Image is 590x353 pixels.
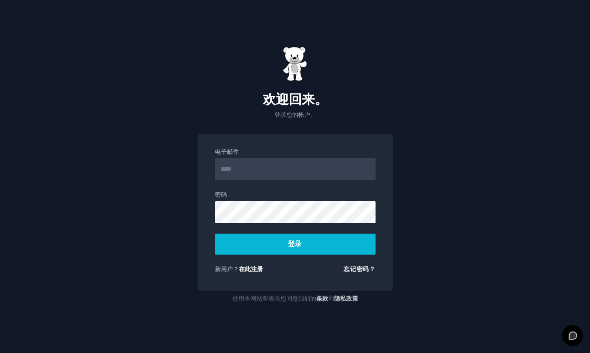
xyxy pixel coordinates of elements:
a: 在此注册 [239,266,263,273]
font: 和 [328,295,334,302]
font: 电子邮件 [215,148,239,155]
a: 忘记密码？ [344,266,375,273]
a: 条款 [316,295,328,302]
font: 欢迎回来。 [263,92,328,107]
font: 登录您的帐户。 [274,111,316,118]
font: 使用本网站即表示您同意我们的 [232,295,316,302]
img: 小熊软糖 [283,46,308,81]
button: 登录 [215,234,376,255]
font: 登录 [288,240,302,248]
font: 密码 [215,191,227,198]
a: 隐私政策 [334,295,358,302]
font: 新用户？ [215,266,239,273]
